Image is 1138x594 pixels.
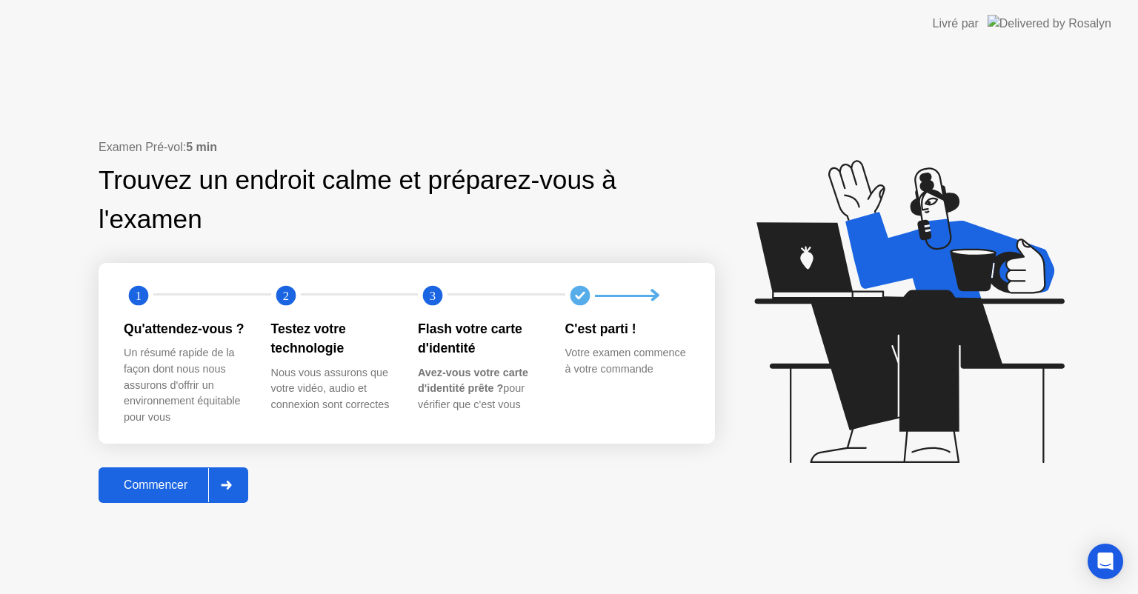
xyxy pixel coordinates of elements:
[565,345,689,377] div: Votre examen commence à votre commande
[124,319,247,338] div: Qu'attendez-vous ?
[933,15,979,33] div: Livré par
[136,289,142,303] text: 1
[988,15,1111,32] img: Delivered by Rosalyn
[418,365,542,413] div: pour vérifier que c'est vous
[99,139,715,156] div: Examen Pré-vol:
[282,289,288,303] text: 2
[418,319,542,358] div: Flash votre carte d'identité
[565,319,689,338] div: C'est parti !
[99,161,621,239] div: Trouvez un endroit calme et préparez-vous à l'examen
[124,345,247,425] div: Un résumé rapide de la façon dont nous nous assurons d'offrir un environnement équitable pour vous
[418,367,528,395] b: Avez-vous votre carte d'identité prête ?
[186,141,217,153] b: 5 min
[103,478,208,492] div: Commencer
[271,319,395,358] div: Testez votre technologie
[99,467,248,503] button: Commencer
[271,365,395,413] div: Nous vous assurons que votre vidéo, audio et connexion sont correctes
[430,289,436,303] text: 3
[1088,544,1123,579] div: Open Intercom Messenger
